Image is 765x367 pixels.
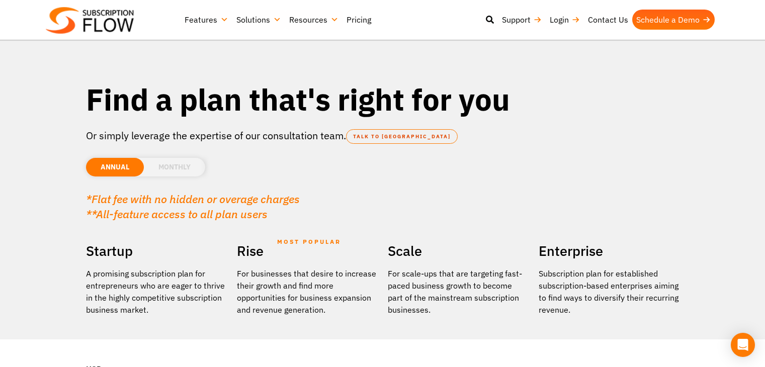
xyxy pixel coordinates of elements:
h1: Find a plan that's right for you [86,80,679,118]
h2: Rise [237,239,378,262]
div: For businesses that desire to increase their growth and find more opportunities for business expa... [237,267,378,316]
em: *Flat fee with no hidden or overage charges [86,192,300,206]
li: MONTHLY [144,158,205,176]
a: Features [181,10,232,30]
h2: Scale [388,239,529,262]
span: MOST POPULAR [277,230,341,253]
a: Contact Us [584,10,632,30]
p: Or simply leverage the expertise of our consultation team. [86,128,679,143]
a: Resources [285,10,343,30]
div: Open Intercom Messenger [731,333,755,357]
h2: Startup [86,239,227,262]
p: Subscription plan for established subscription-based enterprises aiming to find ways to diversify... [539,267,679,316]
a: Schedule a Demo [632,10,715,30]
div: For scale-ups that are targeting fast-paced business growth to become part of the mainstream subs... [388,267,529,316]
p: A promising subscription plan for entrepreneurs who are eager to thrive in the highly competitive... [86,267,227,316]
em: **All-feature access to all plan users [86,207,268,221]
a: Solutions [232,10,285,30]
a: TALK TO [GEOGRAPHIC_DATA] [346,129,458,144]
a: Login [546,10,584,30]
h2: Enterprise [539,239,679,262]
li: ANNUAL [86,158,144,176]
img: Subscriptionflow [46,7,134,34]
a: Pricing [343,10,375,30]
a: Support [498,10,546,30]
